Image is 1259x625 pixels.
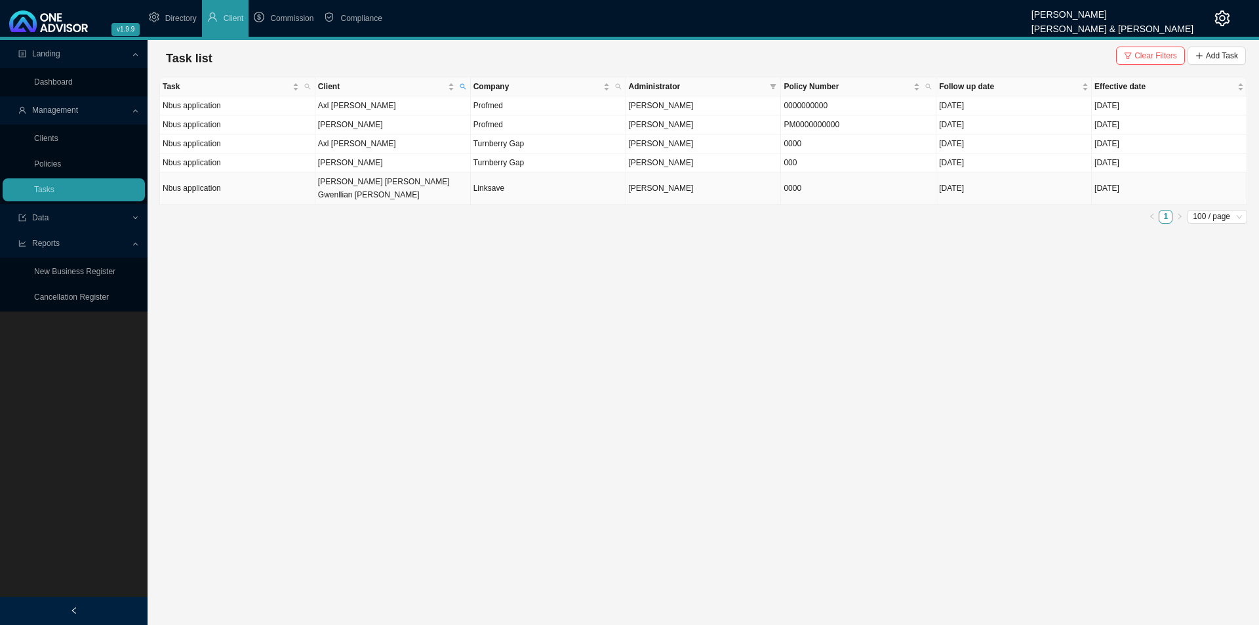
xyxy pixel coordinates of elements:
[1176,213,1183,220] span: right
[160,134,315,153] td: Nbus application
[32,106,78,115] span: Management
[160,172,315,205] td: Nbus application
[1092,172,1247,205] td: [DATE]
[18,106,26,114] span: user
[1092,115,1247,134] td: [DATE]
[1092,153,1247,172] td: [DATE]
[9,10,88,32] img: 2df55531c6924b55f21c4cf5d4484680-logo-light.svg
[629,80,765,93] span: Administrator
[471,96,626,115] td: Profmed
[315,153,471,172] td: [PERSON_NAME]
[925,83,932,90] span: search
[1172,210,1186,224] li: Next Page
[629,101,694,110] span: [PERSON_NAME]
[1031,3,1193,18] div: [PERSON_NAME]
[1188,210,1247,224] div: Page Size
[936,96,1092,115] td: [DATE]
[18,50,26,58] span: profile
[612,77,624,96] span: search
[304,83,311,90] span: search
[1031,18,1193,32] div: [PERSON_NAME] & [PERSON_NAME]
[1145,210,1159,224] button: left
[34,185,54,194] a: Tasks
[781,115,936,134] td: PM0000000000
[629,139,694,148] span: [PERSON_NAME]
[34,292,109,302] a: Cancellation Register
[318,80,445,93] span: Client
[1092,96,1247,115] td: [DATE]
[936,172,1092,205] td: [DATE]
[32,49,60,58] span: Landing
[457,77,469,96] span: search
[270,14,313,23] span: Commission
[936,134,1092,153] td: [DATE]
[471,153,626,172] td: Turnberry Gap
[163,80,290,93] span: Task
[254,12,264,22] span: dollar
[1195,52,1203,60] span: plus
[781,134,936,153] td: 0000
[629,120,694,129] span: [PERSON_NAME]
[471,115,626,134] td: Profmed
[471,77,626,96] th: Company
[34,77,73,87] a: Dashboard
[315,77,471,96] th: Client
[471,172,626,205] td: Linksave
[315,115,471,134] td: [PERSON_NAME]
[160,96,315,115] td: Nbus application
[1092,77,1247,96] th: Effective date
[473,80,601,93] span: Company
[111,23,140,36] span: v1.9.9
[923,77,934,96] span: search
[149,12,159,22] span: setting
[936,77,1092,96] th: Follow up date
[936,115,1092,134] td: [DATE]
[18,214,26,222] span: import
[1124,52,1132,60] span: filter
[207,12,218,22] span: user
[340,14,382,23] span: Compliance
[160,153,315,172] td: Nbus application
[160,115,315,134] td: Nbus application
[166,52,212,65] span: Task list
[224,14,244,23] span: Client
[32,239,60,248] span: Reports
[936,153,1092,172] td: [DATE]
[615,83,622,90] span: search
[767,77,779,96] span: filter
[160,77,315,96] th: Task
[939,80,1079,93] span: Follow up date
[781,96,936,115] td: 0000000000
[1159,211,1172,223] a: 1
[1145,210,1159,224] li: Previous Page
[315,134,471,153] td: Axl [PERSON_NAME]
[1188,47,1246,65] button: Add Task
[1214,10,1230,26] span: setting
[315,96,471,115] td: Axl [PERSON_NAME]
[784,80,911,93] span: Policy Number
[165,14,197,23] span: Directory
[34,267,115,276] a: New Business Register
[324,12,334,22] span: safety
[1206,49,1238,62] span: Add Task
[471,134,626,153] td: Turnberry Gap
[70,607,78,615] span: left
[781,77,936,96] th: Policy Number
[1159,210,1172,224] li: 1
[460,83,466,90] span: search
[1116,47,1185,65] button: Clear Filters
[32,213,49,222] span: Data
[34,159,61,169] a: Policies
[18,239,26,247] span: line-chart
[781,153,936,172] td: 000
[1172,210,1186,224] button: right
[629,158,694,167] span: [PERSON_NAME]
[1193,211,1242,223] span: 100 / page
[770,83,776,90] span: filter
[1149,213,1155,220] span: left
[315,172,471,205] td: [PERSON_NAME] [PERSON_NAME] Gwenllian [PERSON_NAME]
[302,77,313,96] span: search
[1092,134,1247,153] td: [DATE]
[1094,80,1235,93] span: Effective date
[629,184,694,193] span: [PERSON_NAME]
